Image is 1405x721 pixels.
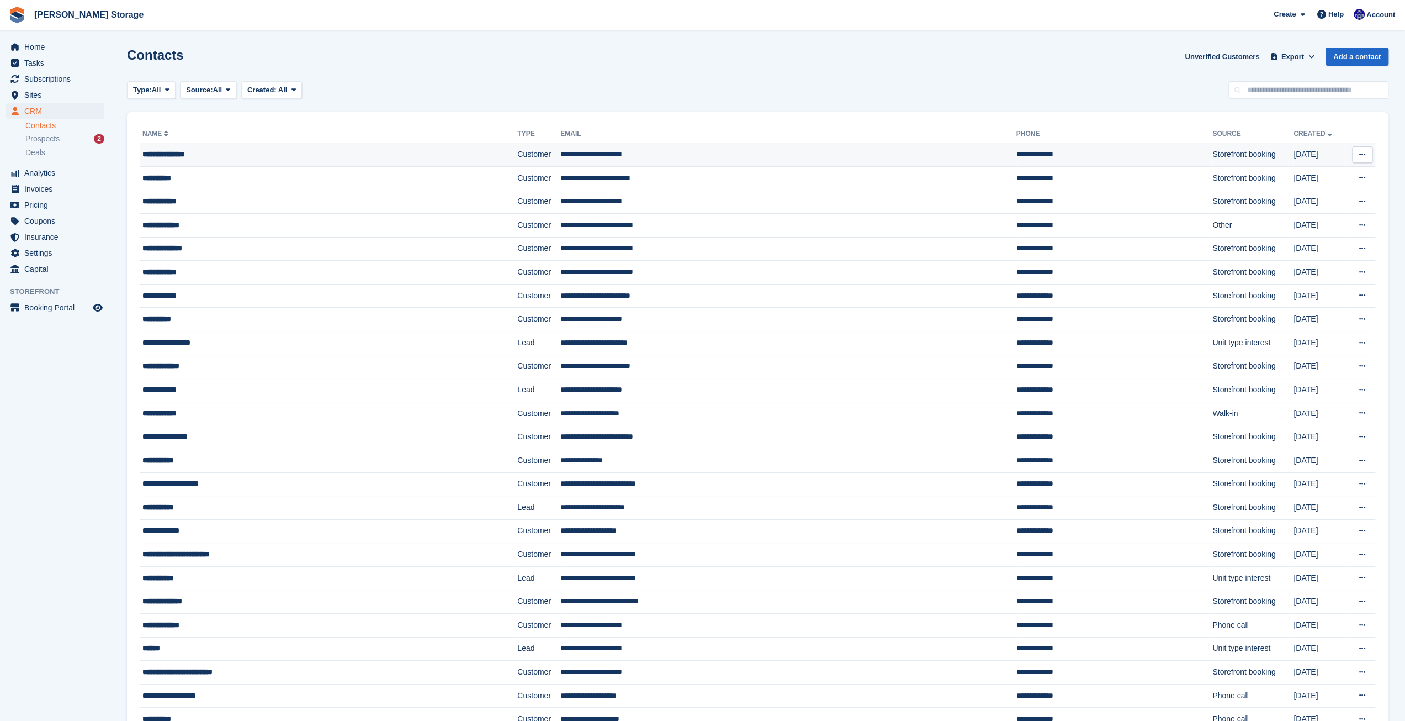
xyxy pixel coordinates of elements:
[127,48,184,62] h1: Contacts
[1212,402,1293,425] td: Walk-in
[6,165,104,181] a: menu
[1293,190,1345,214] td: [DATE]
[1212,237,1293,261] td: Storefront booking
[1293,143,1345,167] td: [DATE]
[10,286,110,297] span: Storefront
[6,213,104,229] a: menu
[24,87,91,103] span: Sites
[1293,213,1345,237] td: [DATE]
[1293,566,1345,590] td: [DATE]
[142,130,171,138] a: Name
[24,39,91,55] span: Home
[1293,308,1345,331] td: [DATE]
[25,148,45,158] span: Deals
[1293,237,1345,261] td: [DATE]
[517,378,560,402] td: Lead
[1293,684,1345,708] td: [DATE]
[24,71,91,87] span: Subscriptions
[1293,378,1345,402] td: [DATE]
[24,213,91,229] span: Coupons
[517,402,560,425] td: Customer
[517,125,560,143] th: Type
[247,86,277,94] span: Created:
[1016,125,1213,143] th: Phone
[1293,284,1345,308] td: [DATE]
[278,86,288,94] span: All
[1212,308,1293,331] td: Storefront booking
[1274,9,1296,20] span: Create
[517,355,560,378] td: Customer
[1293,590,1345,614] td: [DATE]
[517,449,560,472] td: Customer
[91,301,104,314] a: Preview store
[517,166,560,190] td: Customer
[6,39,104,55] a: menu
[24,55,91,71] span: Tasks
[6,103,104,119] a: menu
[6,55,104,71] a: menu
[1212,566,1293,590] td: Unit type interest
[1212,519,1293,543] td: Storefront booking
[1212,543,1293,567] td: Storefront booking
[180,81,237,99] button: Source: All
[1212,355,1293,378] td: Storefront booking
[213,85,222,96] span: All
[1212,614,1293,638] td: Phone call
[1212,190,1293,214] td: Storefront booking
[517,590,560,614] td: Customer
[24,245,91,261] span: Settings
[1293,425,1345,449] td: [DATE]
[1293,166,1345,190] td: [DATE]
[517,566,560,590] td: Lead
[1212,261,1293,285] td: Storefront booking
[1328,9,1344,20] span: Help
[24,261,91,277] span: Capital
[1281,51,1304,62] span: Export
[1354,9,1365,20] img: Ross Watt
[9,7,25,23] img: stora-icon-8386f47178a22dfd0bd8f6a31ec36ba5ce8667c1dd55bd0f319d3a0aa187defe.svg
[1293,661,1345,685] td: [DATE]
[24,181,91,197] span: Invoices
[186,85,213,96] span: Source:
[25,134,60,144] span: Prospects
[25,133,104,145] a: Prospects 2
[6,229,104,245] a: menu
[1212,425,1293,449] td: Storefront booking
[6,71,104,87] a: menu
[241,81,302,99] button: Created: All
[517,496,560,520] td: Lead
[517,331,560,355] td: Lead
[1293,130,1334,138] a: Created
[517,143,560,167] td: Customer
[24,300,91,315] span: Booking Portal
[517,284,560,308] td: Customer
[1268,48,1317,66] button: Export
[1212,637,1293,661] td: Unit type interest
[25,147,104,159] a: Deals
[30,6,148,24] a: [PERSON_NAME] Storage
[127,81,176,99] button: Type: All
[1293,261,1345,285] td: [DATE]
[1293,472,1345,496] td: [DATE]
[1180,48,1264,66] a: Unverified Customers
[517,308,560,331] td: Customer
[1212,143,1293,167] td: Storefront booking
[6,261,104,277] a: menu
[517,519,560,543] td: Customer
[517,684,560,708] td: Customer
[1212,684,1293,708] td: Phone call
[517,425,560,449] td: Customer
[1212,166,1293,190] td: Storefront booking
[1293,637,1345,661] td: [DATE]
[1212,449,1293,472] td: Storefront booking
[1212,661,1293,685] td: Storefront booking
[1293,449,1345,472] td: [DATE]
[517,637,560,661] td: Lead
[152,85,161,96] span: All
[1212,213,1293,237] td: Other
[1293,496,1345,520] td: [DATE]
[1212,331,1293,355] td: Unit type interest
[517,543,560,567] td: Customer
[517,472,560,496] td: Customer
[1212,284,1293,308] td: Storefront booking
